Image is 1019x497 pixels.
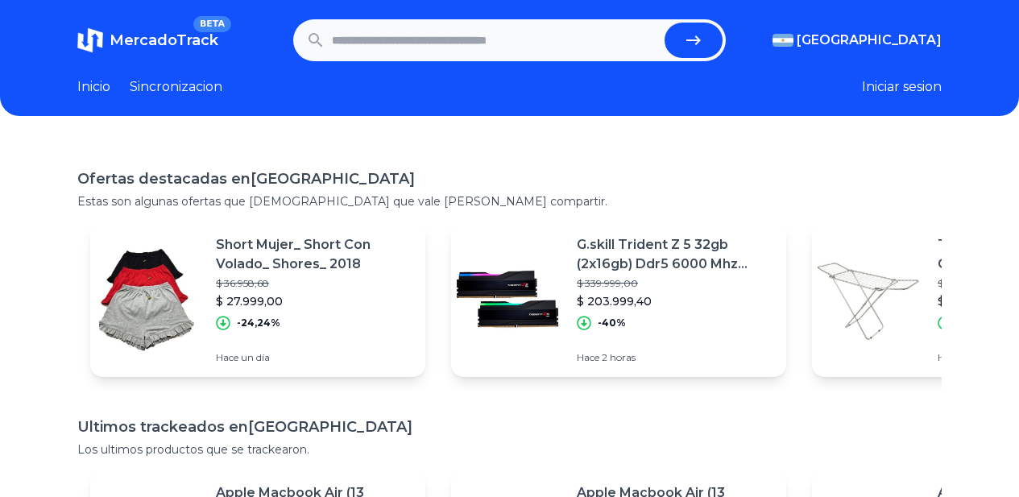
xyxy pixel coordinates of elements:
h1: Ultimos trackeados en [GEOGRAPHIC_DATA] [77,416,942,438]
img: Argentina [773,34,793,47]
img: Featured image [90,243,203,356]
button: Iniciar sesion [862,77,942,97]
span: [GEOGRAPHIC_DATA] [797,31,942,50]
p: $ 36.958,68 [216,277,412,290]
a: MercadoTrackBETA [77,27,218,53]
p: -24,24% [237,317,280,329]
p: Los ultimos productos que se trackearon. [77,441,942,458]
h1: Ofertas destacadas en [GEOGRAPHIC_DATA] [77,168,942,190]
span: MercadoTrack [110,31,218,49]
a: Inicio [77,77,110,97]
button: [GEOGRAPHIC_DATA] [773,31,942,50]
img: Featured image [812,243,925,356]
p: $ 339.999,00 [577,277,773,290]
p: -40% [598,317,626,329]
p: Short Mujer_ Short Con Volado_ Shores_ 2018 [216,235,412,274]
p: Hace 2 horas [577,351,773,364]
span: BETA [193,16,231,32]
p: $ 27.999,00 [216,293,412,309]
p: G.skill Trident Z 5 32gb (2x16gb) Ddr5 6000 Mhz Black Stock! [577,235,773,274]
img: Featured image [451,243,564,356]
a: Featured imageShort Mujer_ Short Con Volado_ Shores_ 2018$ 36.958,68$ 27.999,00-24,24%Hace un día [90,222,425,377]
p: Estas son algunas ofertas que [DEMOGRAPHIC_DATA] que vale [PERSON_NAME] compartir. [77,193,942,209]
p: $ 203.999,40 [577,293,773,309]
a: Featured imageG.skill Trident Z 5 32gb (2x16gb) Ddr5 6000 Mhz Black Stock!$ 339.999,00$ 203.999,4... [451,222,786,377]
a: Sincronizacion [130,77,222,97]
img: MercadoTrack [77,27,103,53]
p: Hace un día [216,351,412,364]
